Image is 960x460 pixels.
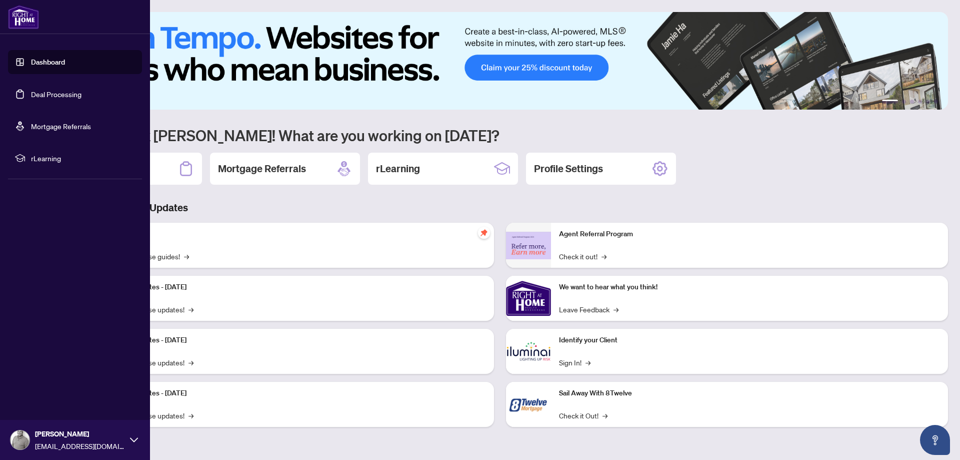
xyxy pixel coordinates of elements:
p: We want to hear what you think! [559,282,940,293]
span: → [184,251,189,262]
button: 4 [918,100,922,104]
span: → [613,304,618,315]
button: 3 [910,100,914,104]
img: Profile Icon [10,430,29,449]
h3: Brokerage & Industry Updates [52,201,948,215]
p: Self-Help [105,229,486,240]
a: Leave Feedback→ [559,304,618,315]
button: Open asap [920,425,950,455]
span: rLearning [31,153,135,164]
img: We want to hear what you think! [506,276,551,321]
button: 6 [934,100,938,104]
img: Slide 0 [52,12,948,110]
h1: Welcome back [PERSON_NAME]! What are you working on [DATE]? [52,126,948,145]
p: Platform Updates - [DATE] [105,335,486,346]
span: → [188,410,193,421]
a: Check it Out!→ [559,410,607,421]
span: → [585,357,590,368]
img: Agent Referral Program [506,232,551,259]
span: → [188,357,193,368]
a: Sign In!→ [559,357,590,368]
p: Agent Referral Program [559,229,940,240]
button: 2 [902,100,906,104]
span: → [601,251,606,262]
h2: Mortgage Referrals [218,162,306,176]
p: Platform Updates - [DATE] [105,388,486,399]
img: logo [8,5,39,29]
h2: rLearning [376,162,420,176]
button: 5 [926,100,930,104]
button: 1 [882,100,898,104]
a: Check it out!→ [559,251,606,262]
p: Platform Updates - [DATE] [105,282,486,293]
a: Dashboard [31,58,65,67]
p: Sail Away With 8Twelve [559,388,940,399]
h2: Profile Settings [534,162,603,176]
span: pushpin [478,227,490,239]
a: Mortgage Referrals [31,122,91,131]
img: Identify your Client [506,329,551,374]
img: Sail Away With 8Twelve [506,382,551,427]
p: Identify your Client [559,335,940,346]
span: → [602,410,607,421]
a: Deal Processing [31,90,81,99]
span: [PERSON_NAME] [35,428,125,439]
span: [EMAIL_ADDRESS][DOMAIN_NAME] [35,440,125,451]
span: → [188,304,193,315]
